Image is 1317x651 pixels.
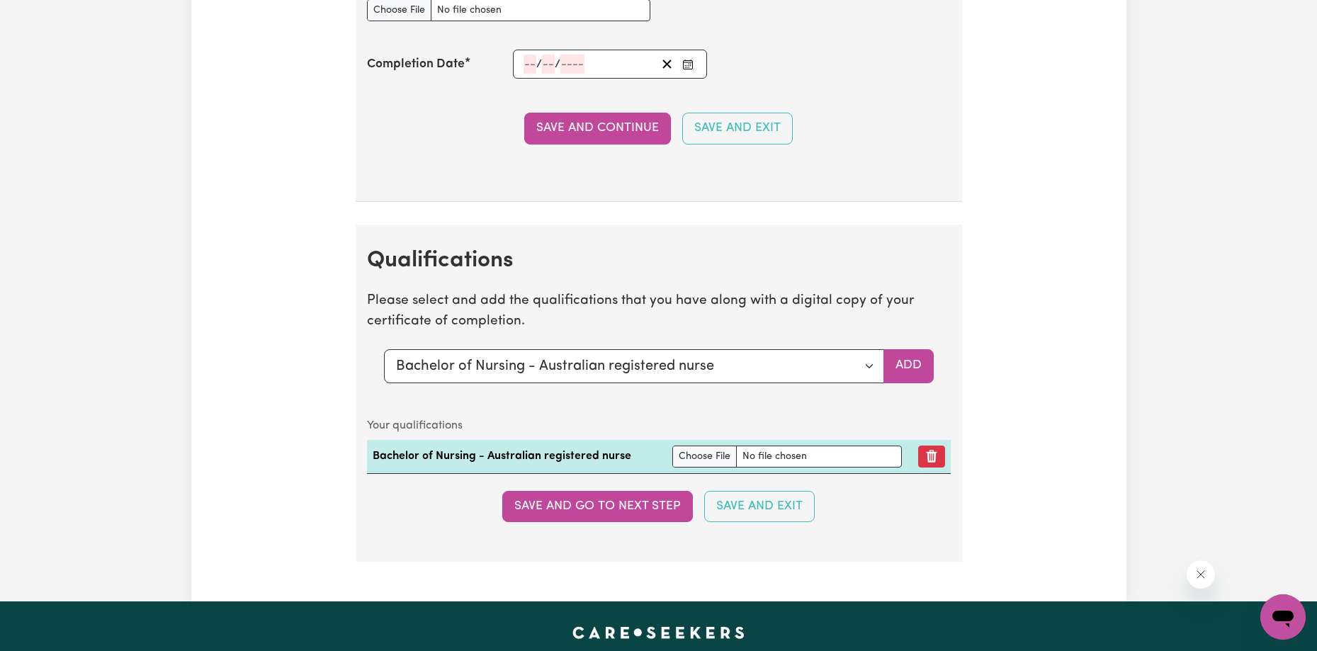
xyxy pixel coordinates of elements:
[367,55,465,74] label: Completion Date
[536,58,542,71] span: /
[367,440,667,474] td: Bachelor of Nursing - Australian registered nurse
[1260,594,1306,640] iframe: Button to launch messaging window
[542,55,555,74] input: --
[572,627,745,638] a: Careseekers home page
[367,291,951,332] p: Please select and add the qualifications that you have along with a digital copy of your certific...
[704,491,815,522] button: Save and Exit
[524,55,536,74] input: --
[678,55,698,74] button: Enter the Completion Date of your CPR Course
[560,55,584,74] input: ----
[918,446,945,468] button: Remove qualification
[883,349,934,383] button: Add selected qualification
[656,55,678,74] button: Clear date
[555,58,560,71] span: /
[502,491,693,522] button: Save and go to next step
[9,10,86,21] span: Need any help?
[1187,560,1215,589] iframe: Close message
[367,247,951,274] h2: Qualifications
[524,113,671,144] button: Save and Continue
[682,113,793,144] button: Save and Exit
[367,412,951,440] caption: Your qualifications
